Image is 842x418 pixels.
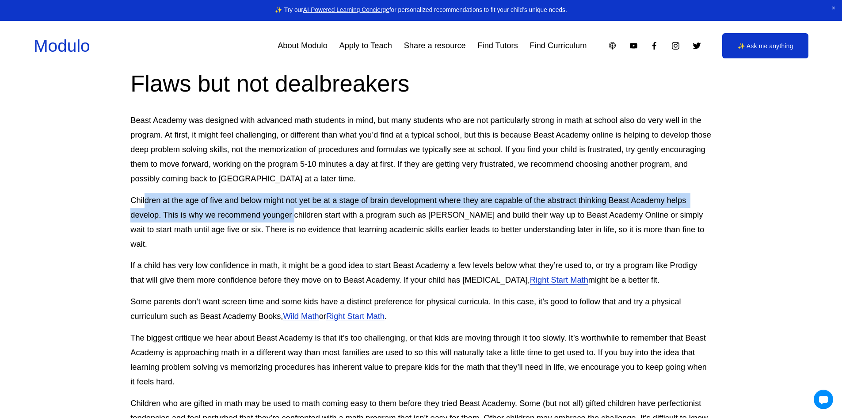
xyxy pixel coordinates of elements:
[722,33,808,58] a: ✨ Ask me anything
[530,38,587,54] a: Find Curriculum
[629,41,638,50] a: YouTube
[530,275,588,284] a: Right Start Math
[283,311,319,321] a: Wild Math
[130,69,711,99] h2: Flaws but not dealbreakers
[326,311,385,321] a: Right Start Math
[130,193,711,252] p: Children at the age of five and below might not yet be at a stage of brain development where they...
[278,38,328,54] a: About Modulo
[130,295,711,324] p: Some parents don’t want screen time and some kids have a distinct preference for physical curricu...
[692,41,701,50] a: Twitter
[671,41,680,50] a: Instagram
[477,38,518,54] a: Find Tutors
[608,41,617,50] a: Apple Podcasts
[404,38,466,54] a: Share a resource
[650,41,659,50] a: Facebook
[130,258,711,288] p: If a child has very low confidence in math, it might be a good idea to start Beast Academy a few ...
[303,7,389,13] a: AI-Powered Learning Concierge
[130,113,711,186] p: Beast Academy was designed with advanced math students in mind, but many students who are not par...
[339,38,392,54] a: Apply to Teach
[34,36,90,55] a: Modulo
[130,331,711,389] p: The biggest critique we hear about Beast Academy is that it’s too challenging, or that kids are m...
